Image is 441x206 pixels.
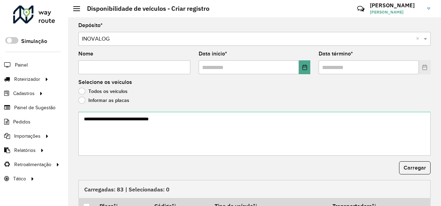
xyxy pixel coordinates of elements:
span: Roteirizador [14,76,40,83]
label: Depósito [78,21,103,29]
h3: [PERSON_NAME] [370,2,422,9]
span: Painel [15,61,28,69]
label: Data término [319,50,353,58]
button: Carregar [399,161,431,174]
div: Carregadas: 83 | Selecionadas: 0 [78,180,431,198]
label: Data início [199,50,227,58]
span: Painel de Sugestão [14,104,55,111]
span: Carregar [404,165,426,171]
label: Simulação [21,37,47,45]
span: Retroalimentação [14,161,51,168]
span: Cadastros [13,90,35,97]
span: [PERSON_NAME] [370,9,422,15]
label: Informar as placas [78,97,129,104]
span: Importações [14,132,41,140]
span: Tático [13,175,26,182]
button: Choose Date [299,60,311,74]
span: Relatórios [14,147,36,154]
label: Selecione os veículos [78,78,132,86]
a: Contato Rápido [353,1,368,16]
h2: Disponibilidade de veículos - Criar registro [80,5,209,12]
label: Nome [78,50,93,58]
label: Todos os veículos [78,88,128,95]
span: Clear all [416,35,422,43]
span: Pedidos [13,118,31,126]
